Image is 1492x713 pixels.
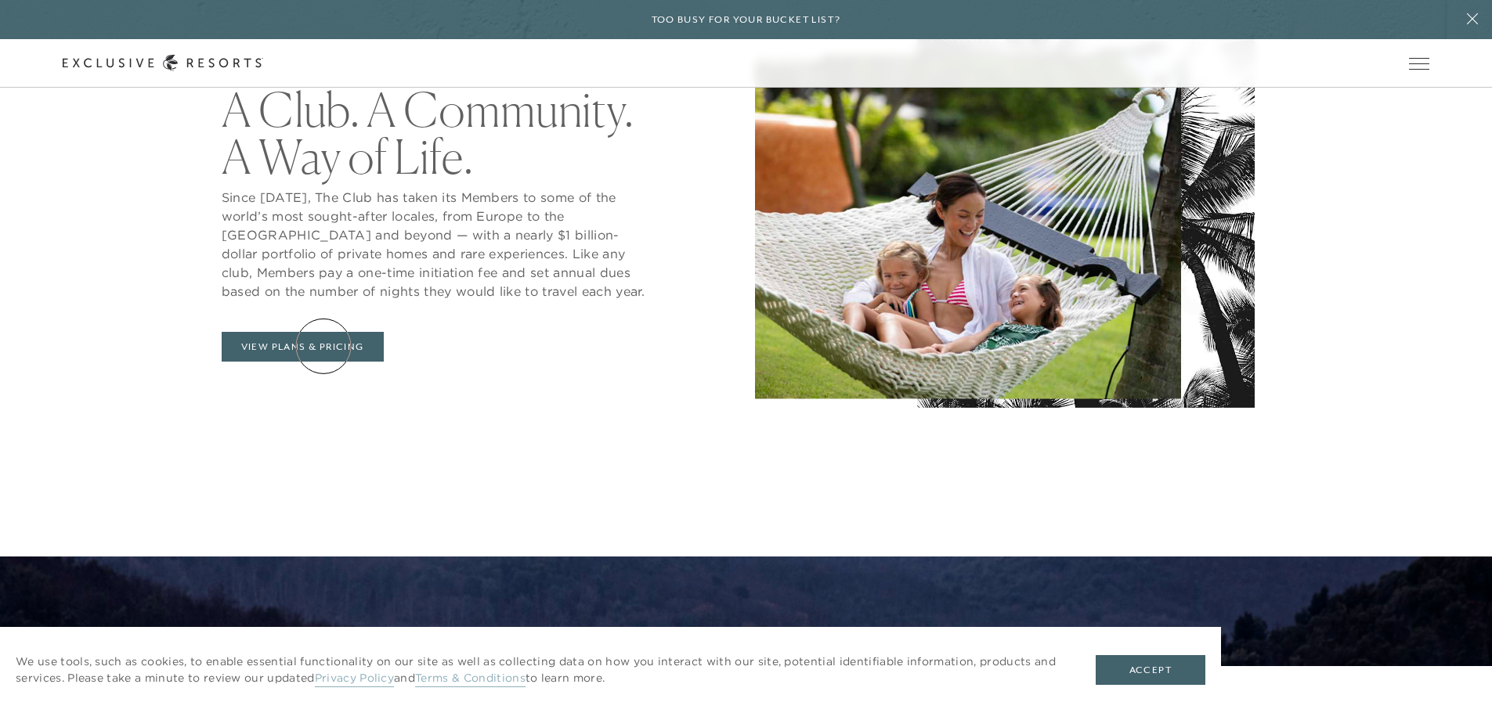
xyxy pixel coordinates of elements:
[415,671,526,687] a: Terms & Conditions
[755,55,1181,399] img: A member of the vacation club Exclusive Resorts relaxing in a hammock with her two children at a ...
[1096,655,1205,685] button: Accept
[222,332,384,362] a: View Plans & Pricing
[1409,58,1429,69] button: Open navigation
[315,671,394,687] a: Privacy Policy
[222,86,649,180] h2: A Club. A Community. A Way of Life.
[652,13,841,27] h6: Too busy for your bucket list?
[16,654,1064,686] p: We use tools, such as cookies, to enable essential functionality on our site as well as collectin...
[222,188,649,301] p: Since [DATE], The Club has taken its Members to some of the world’s most sought-after locales, fr...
